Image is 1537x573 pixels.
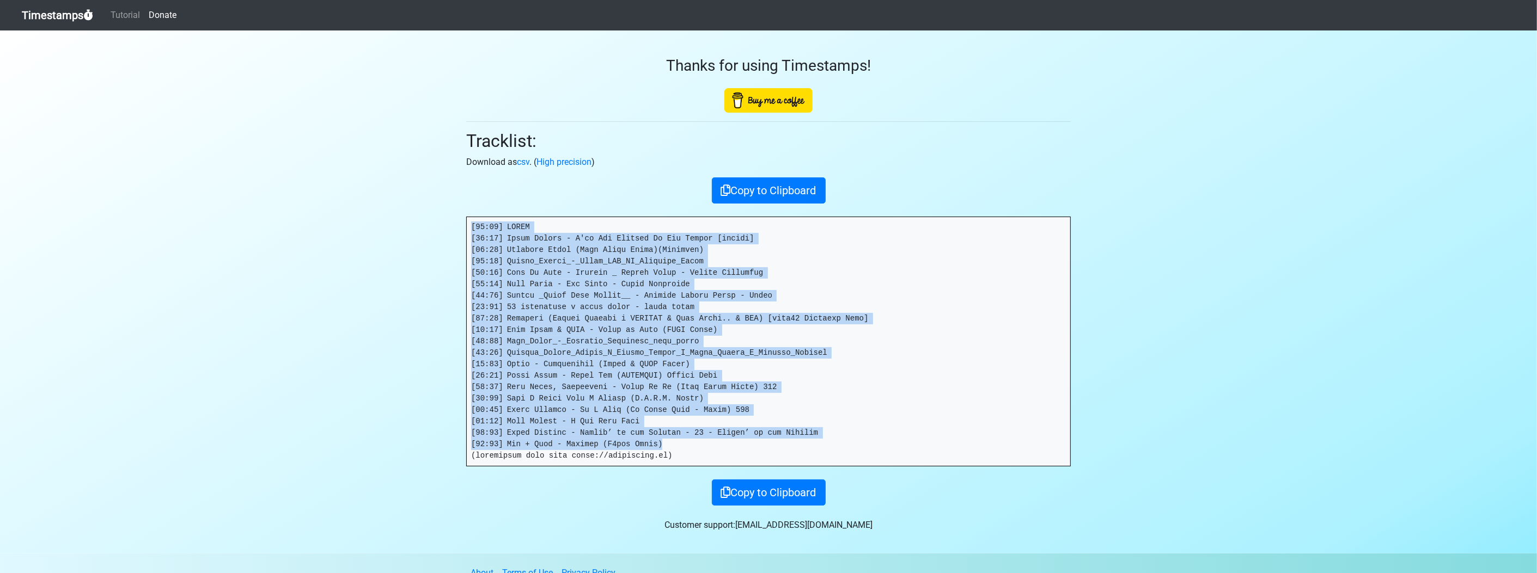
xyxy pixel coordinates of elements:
button: Copy to Clipboard [712,177,826,204]
a: Donate [144,4,181,26]
a: Tutorial [106,4,144,26]
a: Timestamps [22,4,93,26]
p: Download as . ( ) [466,156,1071,169]
a: csv [517,157,529,167]
h2: Tracklist: [466,131,1071,151]
h3: Thanks for using Timestamps! [466,57,1071,75]
pre: [95:09] LOREM [36:17] Ipsum Dolors - A'co Adi Elitsed Do Eiu Tempor [incidi] [06:28] Utlabore Etd... [467,217,1070,466]
img: Buy Me A Coffee [724,88,813,113]
button: Copy to Clipboard [712,479,826,506]
a: High precision [536,157,591,167]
